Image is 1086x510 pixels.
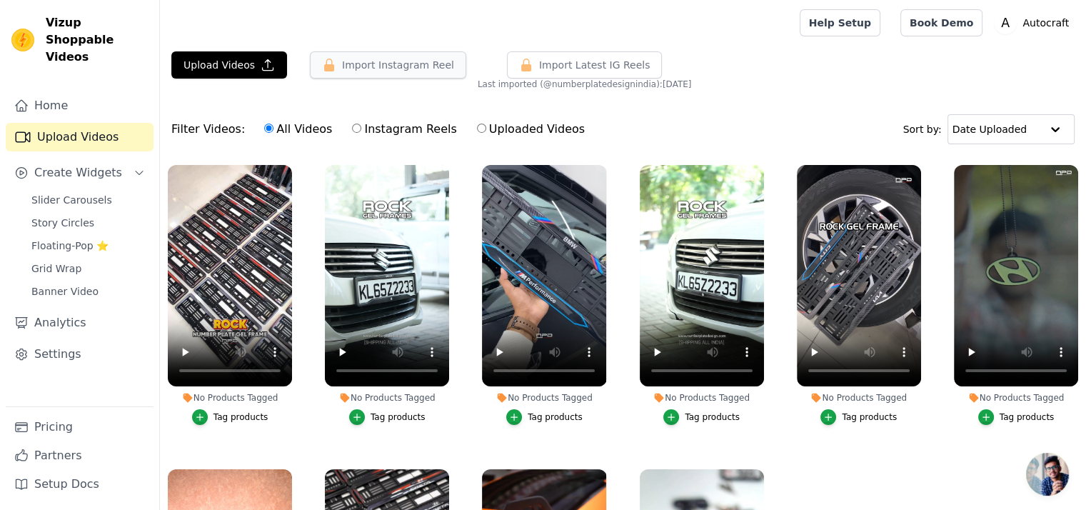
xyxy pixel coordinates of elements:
a: Upload Videos [6,123,154,151]
div: Tag products [842,411,897,423]
div: No Products Tagged [640,392,764,404]
a: Home [6,91,154,120]
div: Tag products [685,411,740,423]
input: All Videos [264,124,273,133]
a: Floating-Pop ⭐ [23,236,154,256]
text: A [1001,16,1010,30]
input: Instagram Reels [352,124,361,133]
div: No Products Tagged [797,392,921,404]
div: Tag products [1000,411,1055,423]
div: No Products Tagged [168,392,292,404]
label: Uploaded Videos [476,120,585,139]
button: Tag products [506,409,583,425]
span: Story Circles [31,216,94,230]
button: Tag products [820,409,897,425]
a: Open chat [1026,453,1069,496]
div: No Products Tagged [482,392,606,404]
button: Tag products [663,409,740,425]
a: Settings [6,340,154,369]
button: Tag products [349,409,426,425]
div: No Products Tagged [325,392,449,404]
a: Banner Video [23,281,154,301]
label: Instagram Reels [351,120,457,139]
div: Tag products [371,411,426,423]
span: Last imported (@ numberplatedesignindia ): [DATE] [478,79,692,90]
button: Import Instagram Reel [310,51,466,79]
a: Analytics [6,309,154,337]
p: Autocraft [1017,10,1075,36]
span: Create Widgets [34,164,122,181]
button: Tag products [978,409,1055,425]
a: Story Circles [23,213,154,233]
label: All Videos [263,120,333,139]
div: No Products Tagged [954,392,1078,404]
div: Tag products [528,411,583,423]
span: Grid Wrap [31,261,81,276]
button: Import Latest IG Reels [507,51,663,79]
div: Sort by: [903,114,1075,144]
button: Create Widgets [6,159,154,187]
div: Tag products [213,411,268,423]
button: A Autocraft [994,10,1075,36]
span: Import Latest IG Reels [539,58,650,72]
a: Help Setup [800,9,880,36]
img: Vizup [11,29,34,51]
span: Vizup Shoppable Videos [46,14,148,66]
a: Setup Docs [6,470,154,499]
span: Banner Video [31,284,99,299]
a: Partners [6,441,154,470]
a: Slider Carousels [23,190,154,210]
a: Book Demo [900,9,982,36]
a: Grid Wrap [23,259,154,279]
span: Floating-Pop ⭐ [31,239,109,253]
input: Uploaded Videos [477,124,486,133]
span: Slider Carousels [31,193,112,207]
div: Filter Videos: [171,113,593,146]
button: Upload Videos [171,51,287,79]
button: Tag products [192,409,268,425]
a: Pricing [6,413,154,441]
